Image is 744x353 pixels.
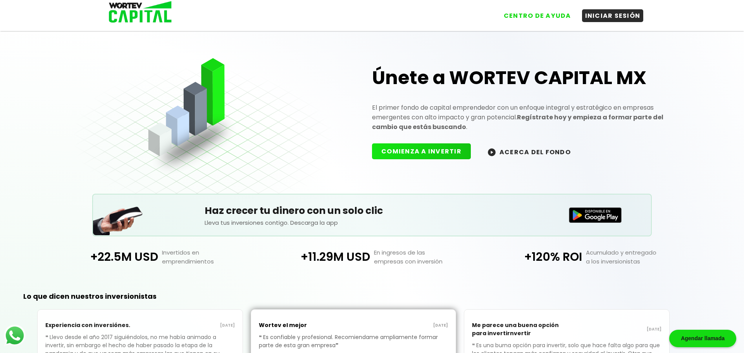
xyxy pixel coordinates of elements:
[370,248,478,266] p: En ingresos de las empresas con inversión
[93,197,143,235] img: Teléfono
[472,317,567,341] p: Me parece una buena opción para invertirnvertir
[205,218,539,227] p: Lleva tus inversiones contigo. Descarga la app
[669,330,736,347] div: Agendar llamada
[582,248,690,266] p: Acumulado y entregado a los inversionistas
[372,143,471,159] button: COMIENZA A INVERTIR
[372,103,670,132] p: El primer fondo de capital emprendedor con un enfoque integral y estratégico en empresas emergent...
[205,203,539,218] h5: Haz crecer tu dinero con un solo clic
[353,322,448,329] p: [DATE]
[501,9,574,22] button: CENTRO DE AYUDA
[574,3,644,22] a: INICIAR SESIÓN
[158,248,266,266] p: Invertidos en emprendimientos
[45,333,50,341] span: ❝
[582,9,644,22] button: INICIAR SESIÓN
[472,341,476,349] span: ❝
[372,113,663,131] strong: Regístrate hoy y empieza a formar parte del cambio que estás buscando
[479,143,580,160] button: ACERCA DEL FONDO
[478,248,582,266] p: +120% ROI
[266,248,370,266] p: +11.29M USD
[259,333,263,341] span: ❝
[567,326,661,332] p: [DATE]
[259,317,353,333] p: Wortev el mejor
[4,325,26,346] img: logos_whatsapp-icon.242b2217.svg
[488,148,496,156] img: wortev-capital-acerca-del-fondo
[493,3,574,22] a: CENTRO DE AYUDA
[372,65,670,90] h1: Únete a WORTEV CAPITAL MX
[140,322,234,329] p: [DATE]
[372,147,479,156] a: COMIENZA A INVERTIR
[54,248,158,266] p: +22.5M USD
[569,207,622,223] img: Disponible en Google Play
[336,341,340,349] span: ❞
[45,317,140,333] p: Experiencia con inversiónes.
